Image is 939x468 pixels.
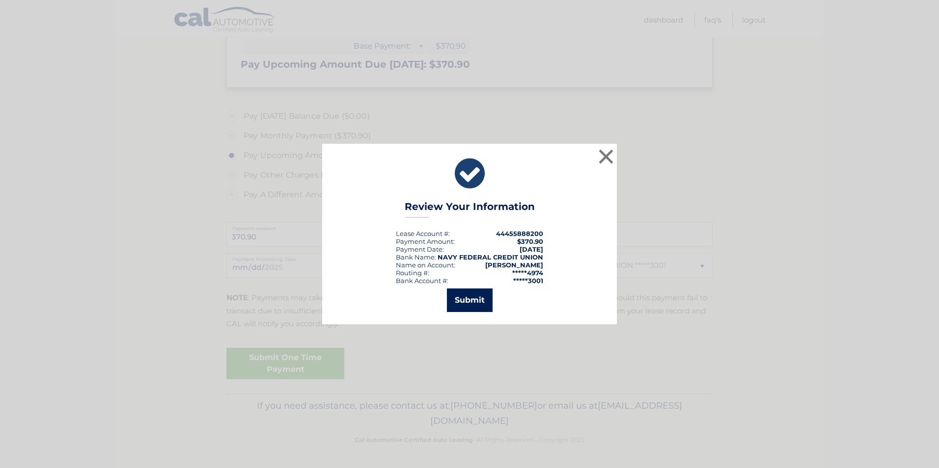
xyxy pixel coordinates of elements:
div: Payment Amount: [396,237,455,245]
span: Payment Date [396,245,442,253]
div: Lease Account #: [396,230,450,237]
button: × [596,147,616,166]
div: Bank Name: [396,253,436,261]
div: Bank Account #: [396,277,448,285]
strong: 44455888200 [496,230,543,237]
div: Name on Account: [396,261,455,269]
h3: Review Your Information [405,201,535,218]
button: Submit [447,288,493,312]
span: [DATE] [520,245,543,253]
div: Routing #: [396,269,429,277]
span: $370.90 [517,237,543,245]
strong: [PERSON_NAME] [485,261,543,269]
div: : [396,245,444,253]
strong: NAVY FEDERAL CREDIT UNION [438,253,543,261]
